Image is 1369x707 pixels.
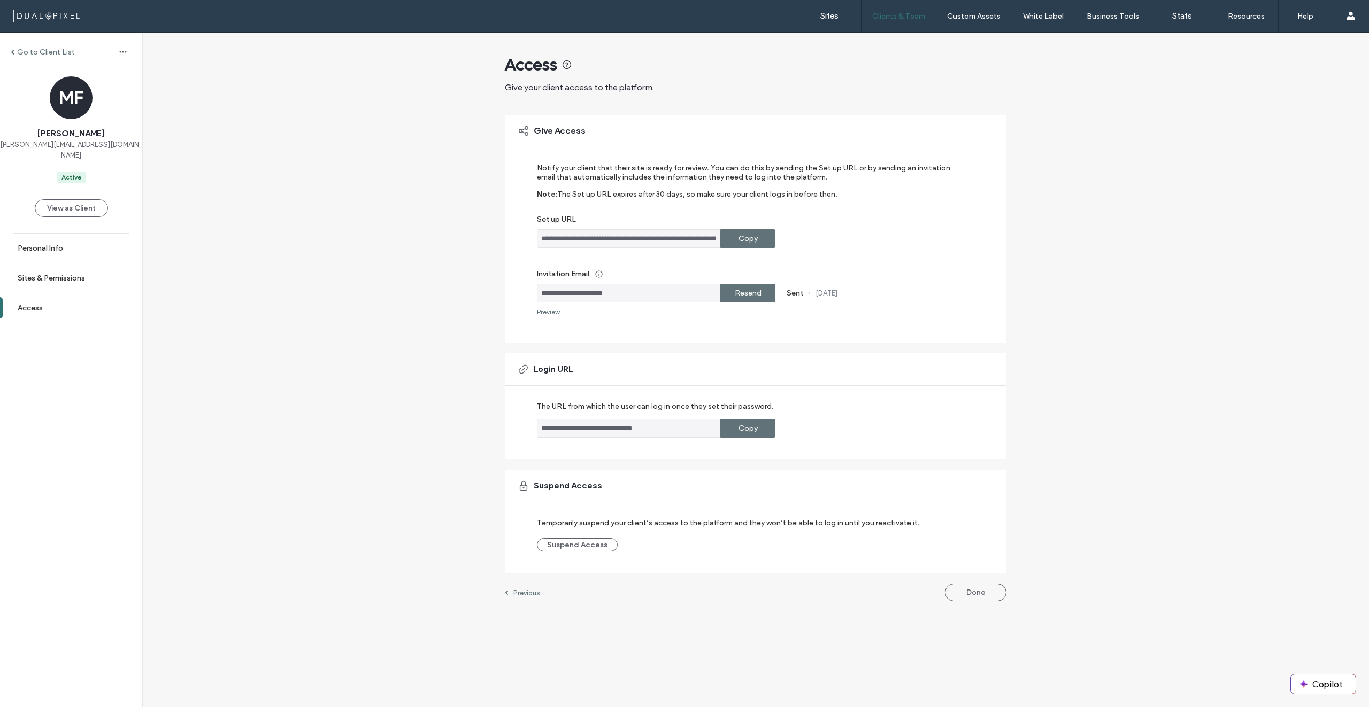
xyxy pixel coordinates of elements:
label: Help [1297,12,1313,21]
label: Go to Client List [17,48,75,57]
span: Access [505,54,557,75]
span: Suspend Access [534,480,602,492]
span: Login URL [534,363,573,375]
button: Suspend Access [537,538,618,551]
button: Done [945,584,1006,601]
label: Access [18,304,43,313]
label: Note: [537,190,557,215]
label: Set up URL [537,215,960,229]
label: Resources [1228,12,1265,21]
label: Custom Assets [947,12,1001,21]
label: Resend [735,283,762,303]
label: Business Tools [1087,12,1139,21]
label: Sites [820,11,839,21]
div: MF [50,76,93,119]
span: Give Access [534,125,586,137]
span: Give your client access to the platform. [505,82,654,92]
a: Previous [505,588,540,597]
label: Sent [787,289,803,298]
label: Temporarily suspend your client’s access to the platform and they won’t be able to log in until y... [537,513,920,533]
span: Help [24,7,46,17]
label: [DATE] [816,289,837,297]
label: Copy [739,229,758,248]
label: The URL from which the user can log in once they set their password. [537,402,774,419]
label: Notify your client that their site is ready for review. You can do this by sending the Set up URL... [537,164,960,190]
label: Personal Info [18,244,63,253]
label: The Set up URL expires after 30 days, so make sure your client logs in before then. [557,190,837,215]
label: Clients & Team [872,12,925,21]
label: Copy [739,418,758,438]
label: White Label [1023,12,1064,21]
label: Stats [1172,11,1192,21]
button: Copilot [1291,674,1356,694]
label: Sites & Permissions [18,274,85,283]
span: [PERSON_NAME] [37,128,105,139]
label: Invitation Email [537,264,960,284]
button: View as Client [35,199,108,217]
div: Active [61,173,81,182]
label: Previous [513,589,540,597]
div: Preview [537,308,559,316]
